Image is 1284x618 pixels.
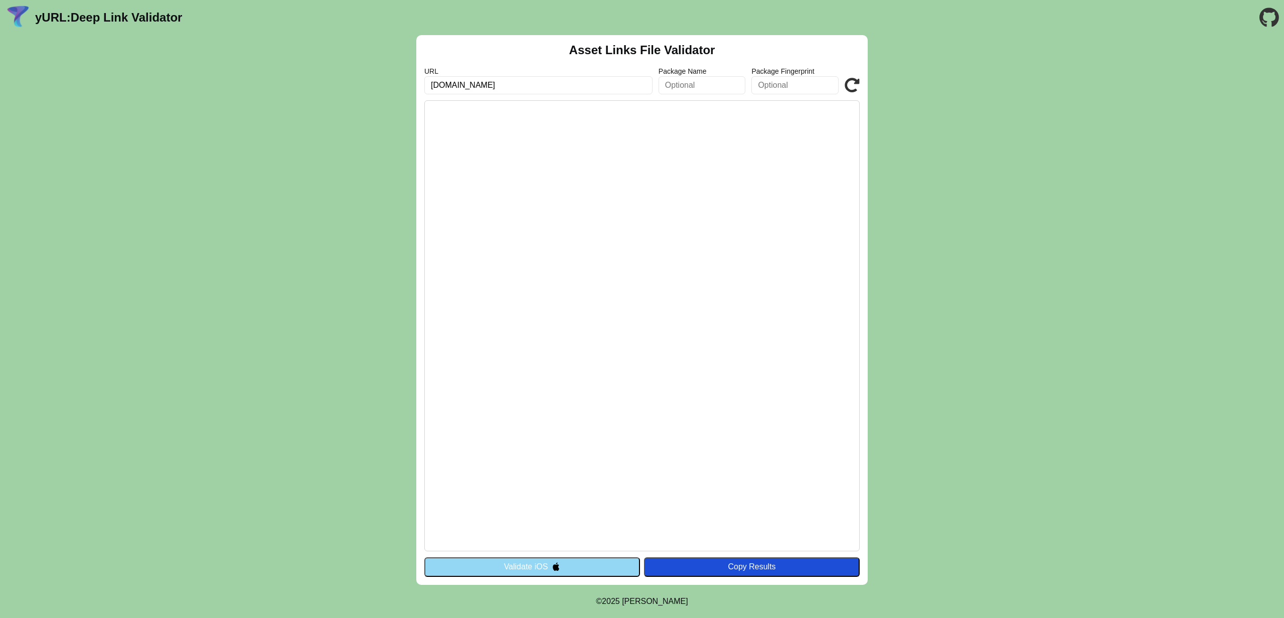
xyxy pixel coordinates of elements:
label: Package Name [659,67,746,75]
input: Optional [751,76,839,94]
footer: © [596,585,688,618]
span: 2025 [602,597,620,605]
input: Required [424,76,653,94]
input: Optional [659,76,746,94]
button: Copy Results [644,557,860,576]
a: Michael Ibragimchayev's Personal Site [622,597,688,605]
button: Validate iOS [424,557,640,576]
h2: Asset Links File Validator [569,43,715,57]
a: yURL:Deep Link Validator [35,11,182,25]
img: appleIcon.svg [552,562,560,571]
label: URL [424,67,653,75]
label: Package Fingerprint [751,67,839,75]
img: yURL Logo [5,5,31,31]
div: Copy Results [649,562,855,571]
